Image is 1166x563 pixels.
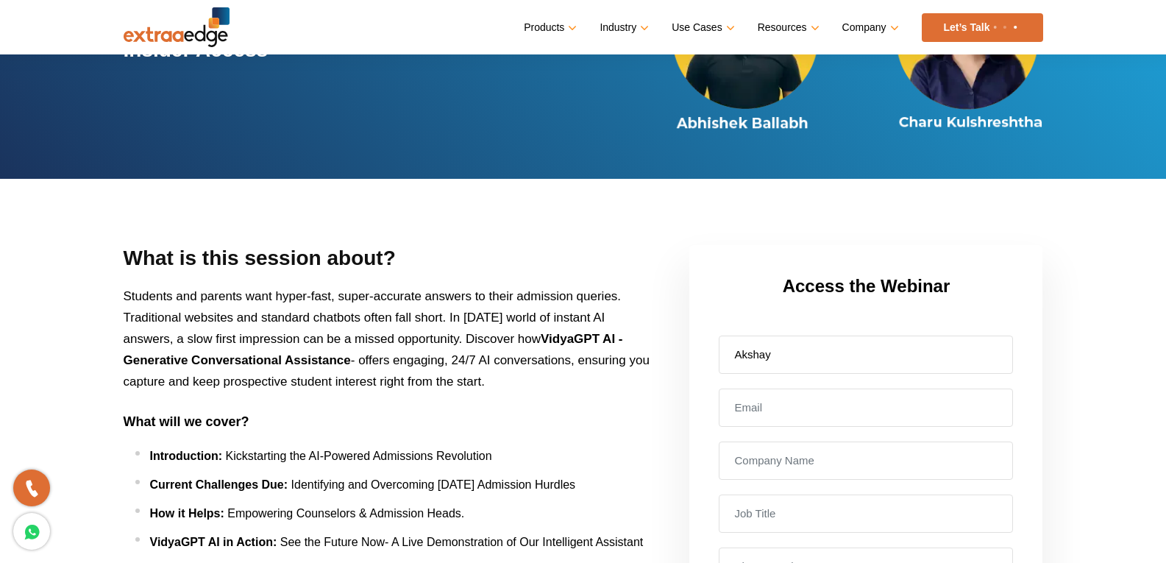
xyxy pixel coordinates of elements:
[719,275,1013,297] h3: Access the Webinar
[600,17,646,38] a: Industry
[524,17,574,38] a: Products
[719,495,1013,533] input: Job Title
[719,336,1013,374] input: Name
[150,450,223,462] b: Introduction:
[758,17,817,38] a: Resources
[135,445,651,467] li: Kickstarting the AI-Powered Admissions Revolution
[150,536,277,548] b: VidyaGPT AI in Action:
[150,478,288,491] b: Current Challenges Due:
[135,503,651,524] li: Empowering Counselors & Admission Heads.
[150,507,224,520] b: How it Helps:
[135,474,651,495] li: Identifying and Overcoming [DATE] Admission Hurdles
[124,289,622,346] span: Students and parents want hyper-fast, super-accurate answers to their admission queries. Traditio...
[672,17,731,38] a: Use Cases
[135,531,651,553] li: See the Future Now- A Live Demonstration of Our Intelligent Assistant
[124,245,651,271] h2: What is this session about?
[124,353,650,389] span: - offers engaging, 24/7 AI conversations, ensuring you capture and keep prospective student inter...
[842,17,896,38] a: Company
[541,332,615,346] b: VidyaGPT AI
[719,389,1013,427] input: Email
[124,414,651,431] h3: What will we cover?
[922,13,1043,42] a: Let’s Talk
[719,442,1013,480] input: Company Name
